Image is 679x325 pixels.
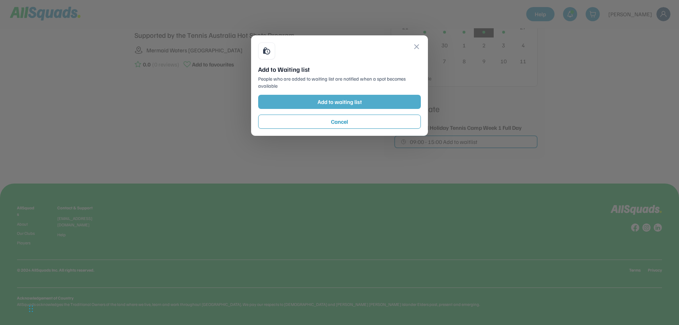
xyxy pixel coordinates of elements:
button: lock_clock [262,47,271,55]
div: Add to Waiting list [258,65,421,74]
button: Cancel [258,115,421,129]
div: People who are added to waiting list are notified when a spot becomes available [258,75,421,89]
button: close [412,42,421,51]
button: Add to waiting list [258,95,421,109]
